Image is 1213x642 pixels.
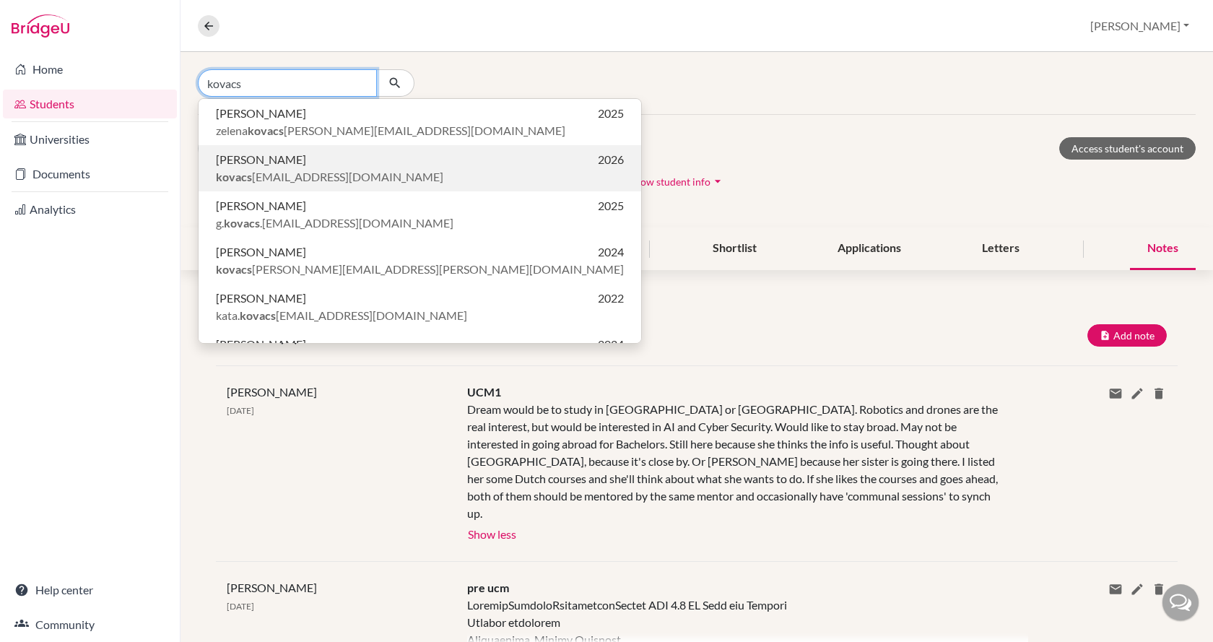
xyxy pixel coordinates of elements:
span: UCM1 [467,385,501,399]
b: kovacs [240,308,276,322]
span: [PERSON_NAME] [227,581,317,594]
a: Analytics [3,195,177,224]
div: Applications [820,227,918,270]
button: [PERSON_NAME]2024kovacs[PERSON_NAME][EMAIL_ADDRESS][PERSON_NAME][DOMAIN_NAME] [199,238,641,284]
a: Students [3,90,177,118]
button: [PERSON_NAME]2025g.kovacs.[EMAIL_ADDRESS][DOMAIN_NAME] [199,191,641,238]
button: Show student infoarrow_drop_down [629,170,726,193]
span: zelena [PERSON_NAME][EMAIL_ADDRESS][DOMAIN_NAME] [216,122,565,139]
div: Notes [1130,227,1196,270]
button: Show less [467,522,517,544]
img: Bridge-U [12,14,69,38]
span: kata. [EMAIL_ADDRESS][DOMAIN_NAME] [216,307,467,324]
b: kovacs [216,262,252,276]
span: g. .[EMAIL_ADDRESS][DOMAIN_NAME] [216,214,453,232]
a: Community [3,610,177,639]
a: Access student's account [1059,137,1196,160]
span: [DATE] [227,405,254,416]
input: Find student by name... [198,69,377,97]
span: 2025 [598,197,624,214]
div: Letters [965,227,1037,270]
button: [PERSON_NAME]2024sugatagi.kovacs.[PERSON_NAME][EMAIL_ADDRESS][DOMAIN_NAME] [199,330,641,376]
button: [PERSON_NAME]2026kovacs[EMAIL_ADDRESS][DOMAIN_NAME] [199,145,641,191]
span: 2025 [598,105,624,122]
button: [PERSON_NAME] [1084,12,1196,40]
b: kovacs [224,216,260,230]
b: kovacs [216,170,252,183]
b: kovacs [248,123,284,137]
span: [EMAIL_ADDRESS][DOMAIN_NAME] [216,168,443,186]
a: Universities [3,125,177,154]
button: [PERSON_NAME]2022kata.kovacs[EMAIL_ADDRESS][DOMAIN_NAME] [199,284,641,330]
span: [PERSON_NAME] [216,197,306,214]
a: Home [3,55,177,84]
i: arrow_drop_down [710,174,725,188]
div: Shortlist [695,227,774,270]
button: Add note [1087,324,1167,347]
div: Dream would be to study in [GEOGRAPHIC_DATA] or [GEOGRAPHIC_DATA]. Robotics and drones are the re... [467,401,1007,522]
span: [PERSON_NAME] [227,385,317,399]
span: [PERSON_NAME] [216,336,306,353]
span: [DATE] [227,601,254,612]
span: 2026 [598,151,624,168]
span: pre ucm [467,581,509,594]
span: Help [32,10,62,23]
span: [PERSON_NAME] [216,243,306,261]
button: [PERSON_NAME]2025zelenakovacs[PERSON_NAME][EMAIL_ADDRESS][DOMAIN_NAME] [199,99,641,145]
span: [PERSON_NAME] [216,290,306,307]
span: 2024 [598,336,624,353]
a: Documents [3,160,177,188]
a: Help center [3,576,177,604]
span: Show student info [630,175,710,188]
span: [PERSON_NAME][EMAIL_ADDRESS][PERSON_NAME][DOMAIN_NAME] [216,261,624,278]
span: [PERSON_NAME] [216,151,306,168]
span: 2024 [598,243,624,261]
span: 2022 [598,290,624,307]
span: [PERSON_NAME] [216,105,306,122]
